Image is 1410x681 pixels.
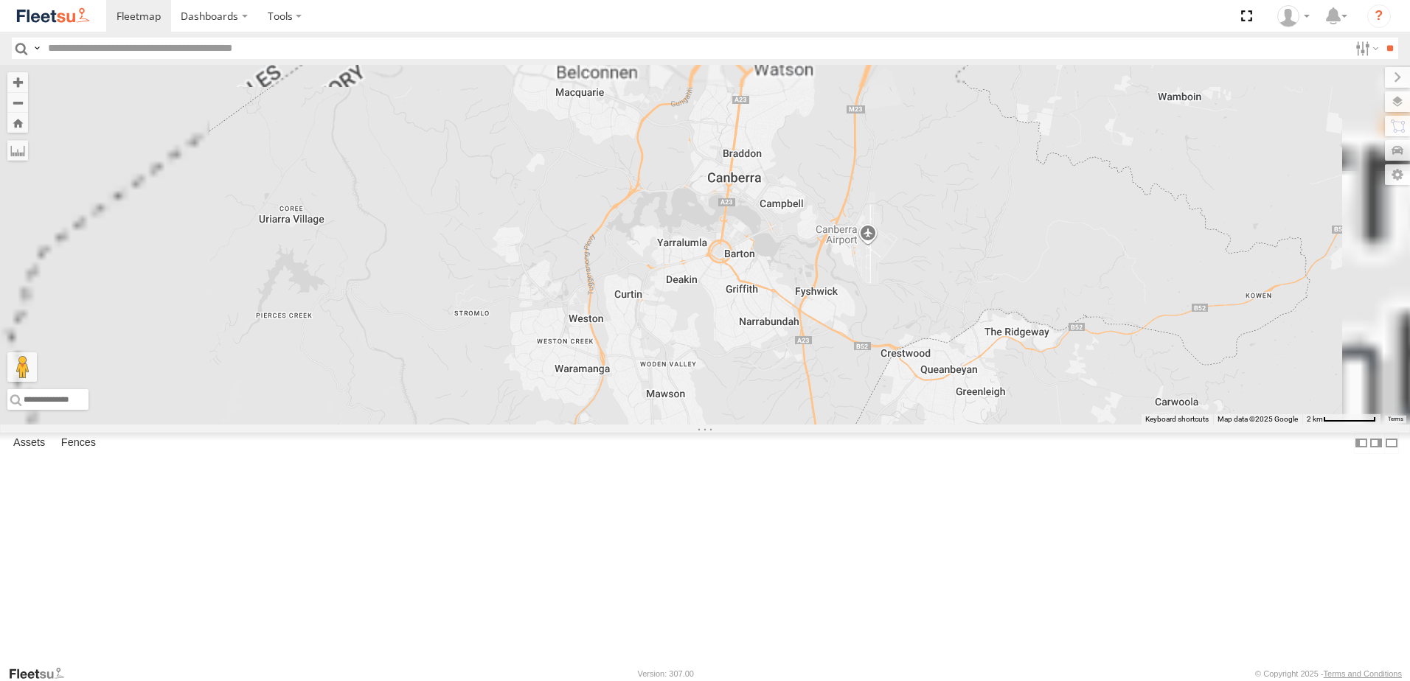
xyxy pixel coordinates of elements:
label: Map Settings [1385,164,1410,185]
label: Search Filter Options [1350,38,1381,59]
button: Zoom out [7,92,28,113]
a: Visit our Website [8,666,76,681]
button: Zoom in [7,72,28,92]
a: Terms and Conditions [1324,669,1402,678]
label: Search Query [31,38,43,59]
a: Terms (opens in new tab) [1388,416,1403,422]
button: Zoom Home [7,113,28,133]
button: Keyboard shortcuts [1145,414,1209,425]
div: Oliver Lees [1272,5,1315,27]
label: Assets [6,433,52,453]
div: © Copyright 2025 - [1255,669,1402,678]
span: Map data ©2025 Google [1218,415,1298,423]
label: Dock Summary Table to the Right [1369,433,1383,454]
div: Version: 307.00 [638,669,694,678]
label: Hide Summary Table [1384,433,1399,454]
span: 2 km [1307,415,1323,423]
button: Drag Pegman onto the map to open Street View [7,352,37,382]
label: Fences [54,433,103,453]
label: Dock Summary Table to the Left [1354,433,1369,454]
img: fleetsu-logo-horizontal.svg [15,6,91,26]
i: ? [1367,4,1391,28]
button: Map Scale: 2 km per 68 pixels [1302,414,1381,425]
label: Measure [7,140,28,161]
